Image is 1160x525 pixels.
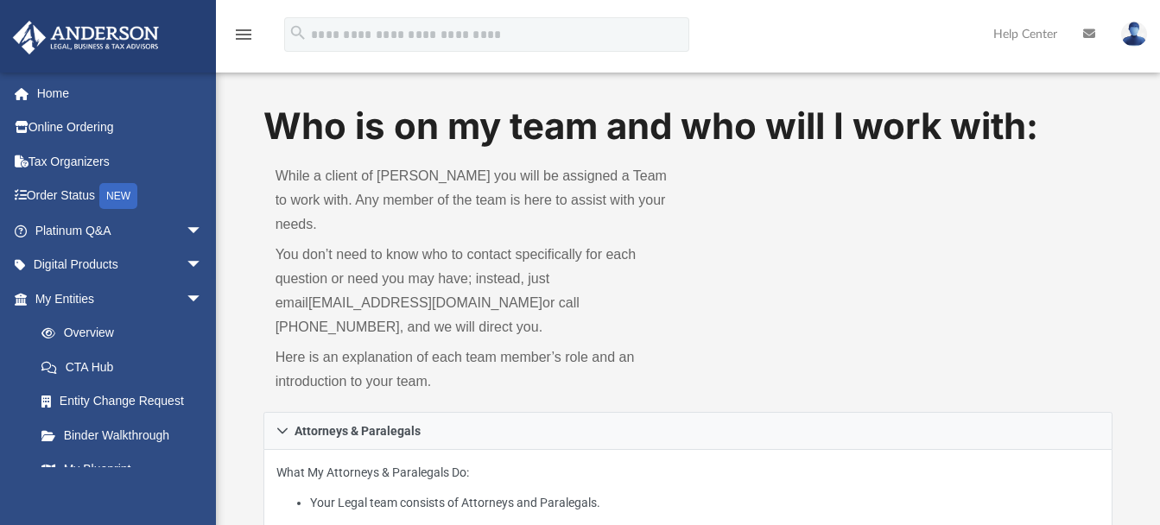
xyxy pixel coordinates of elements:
a: Binder Walkthrough [24,418,229,452]
a: Order StatusNEW [12,179,229,214]
a: Platinum Q&Aarrow_drop_down [12,213,229,248]
a: menu [233,33,254,45]
a: My Entitiesarrow_drop_down [12,281,229,316]
p: While a client of [PERSON_NAME] you will be assigned a Team to work with. Any member of the team ... [276,164,676,237]
i: search [288,23,307,42]
span: arrow_drop_down [186,281,220,317]
h1: Who is on my team and who will I work with: [263,101,1113,152]
a: Online Ordering [12,111,229,145]
img: User Pic [1121,22,1147,47]
a: Entity Change Request [24,384,229,419]
a: CTA Hub [24,350,229,384]
span: arrow_drop_down [186,248,220,283]
div: NEW [99,183,137,209]
span: arrow_drop_down [186,213,220,249]
a: Digital Productsarrow_drop_down [12,248,229,282]
li: Your Legal team consists of Attorneys and Paralegals. [310,492,1100,514]
img: Anderson Advisors Platinum Portal [8,21,164,54]
a: [EMAIL_ADDRESS][DOMAIN_NAME] [308,295,542,310]
i: menu [233,24,254,45]
a: Home [12,76,229,111]
a: Overview [24,316,229,351]
a: Tax Organizers [12,144,229,179]
a: Attorneys & Paralegals [263,412,1113,450]
p: You don’t need to know who to contact specifically for each question or need you may have; instea... [276,243,676,339]
span: Attorneys & Paralegals [295,425,421,437]
a: My Blueprint [24,452,220,487]
p: Here is an explanation of each team member’s role and an introduction to your team. [276,345,676,394]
